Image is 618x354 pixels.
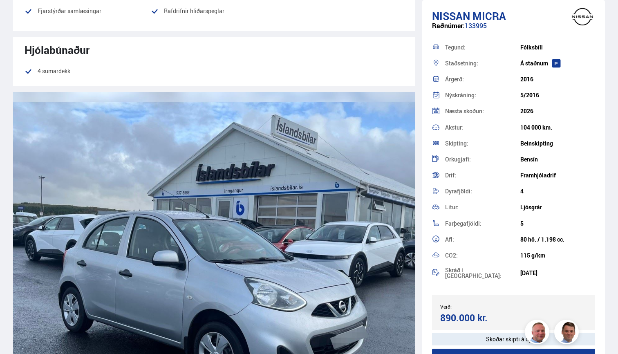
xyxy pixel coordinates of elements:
[445,157,520,162] div: Orkugjafi:
[445,76,520,82] div: Árgerð:
[432,9,470,23] span: Nissan
[445,237,520,242] div: Afl:
[472,9,506,23] span: Micra
[445,108,520,114] div: Næsta skoðun:
[520,124,595,131] div: 104 000 km.
[520,60,595,67] div: Á staðnum
[445,45,520,50] div: Tegund:
[520,76,595,83] div: 2016
[520,140,595,147] div: Beinskipting
[445,92,520,98] div: Nýskráning:
[440,304,513,309] div: Verð:
[445,173,520,178] div: Drif:
[520,44,595,51] div: Fólksbíll
[25,6,151,16] li: Fjarstýrðar samlæsingar
[520,92,595,99] div: 5/2016
[151,6,277,21] li: Rafdrifnir hliðarspeglar
[520,220,595,227] div: 5
[445,221,520,226] div: Farþegafjöldi:
[520,236,595,243] div: 80 hö. / 1.198 cc.
[566,4,599,29] img: brand logo
[7,3,31,28] button: Opna LiveChat spjallviðmót
[432,333,595,345] div: Skoðar skipti á dýrari
[520,204,595,211] div: Ljósgrár
[520,156,595,163] div: Bensín
[440,312,511,323] div: 890.000 kr.
[520,270,595,276] div: [DATE]
[445,188,520,194] div: Dyrafjöldi:
[25,44,404,56] div: Hjólabúnaður
[520,188,595,195] div: 4
[445,204,520,210] div: Litur:
[445,267,520,279] div: Skráð í [GEOGRAPHIC_DATA]:
[445,141,520,146] div: Skipting:
[445,60,520,66] div: Staðsetning:
[445,253,520,258] div: CO2:
[555,321,580,345] img: FbJEzSuNWCJXmdc-.webp
[520,108,595,114] div: 2026
[526,321,551,345] img: siFngHWaQ9KaOqBr.png
[432,21,465,30] span: Raðnúmer:
[432,22,595,38] div: 133995
[25,66,151,76] li: 4 sumardekk
[520,252,595,259] div: 115 g/km
[520,172,595,179] div: Framhjóladrif
[445,125,520,130] div: Akstur:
